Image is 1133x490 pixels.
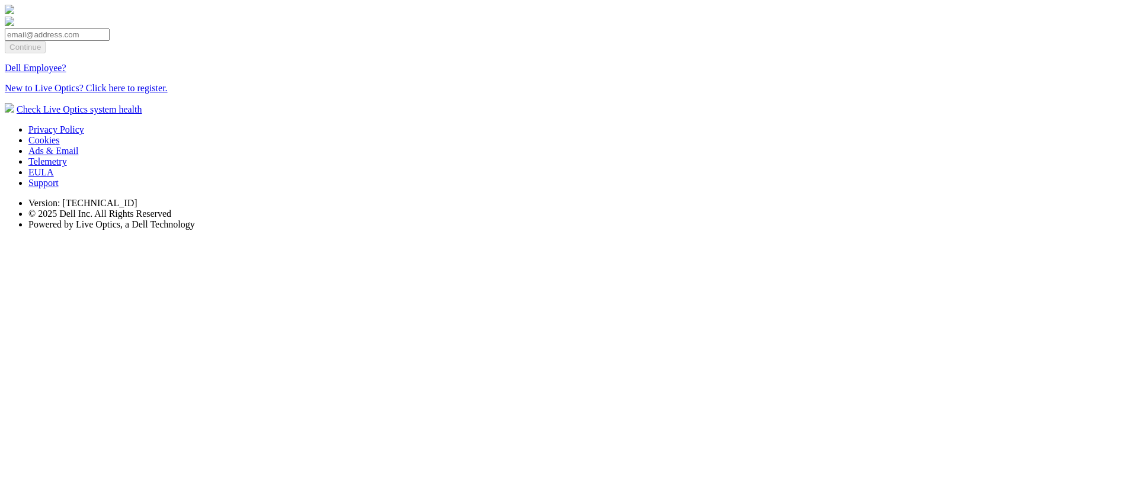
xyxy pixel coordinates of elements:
[28,156,67,166] a: Telemetry
[5,28,110,41] input: email@address.com
[5,41,46,53] input: Continue
[28,167,54,177] a: EULA
[28,198,1128,209] li: Version: [TECHNICAL_ID]
[28,135,59,145] a: Cookies
[5,17,14,26] img: liveoptics-word.svg
[5,83,168,93] a: New to Live Optics? Click here to register.
[28,178,59,188] a: Support
[17,104,142,114] a: Check Live Optics system health
[28,124,84,134] a: Privacy Policy
[5,63,66,73] a: Dell Employee?
[28,146,78,156] a: Ads & Email
[28,209,1128,219] li: © 2025 Dell Inc. All Rights Reserved
[5,5,14,14] img: liveoptics-logo.svg
[28,219,1128,230] li: Powered by Live Optics, a Dell Technology
[5,103,14,113] img: status-check-icon.svg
